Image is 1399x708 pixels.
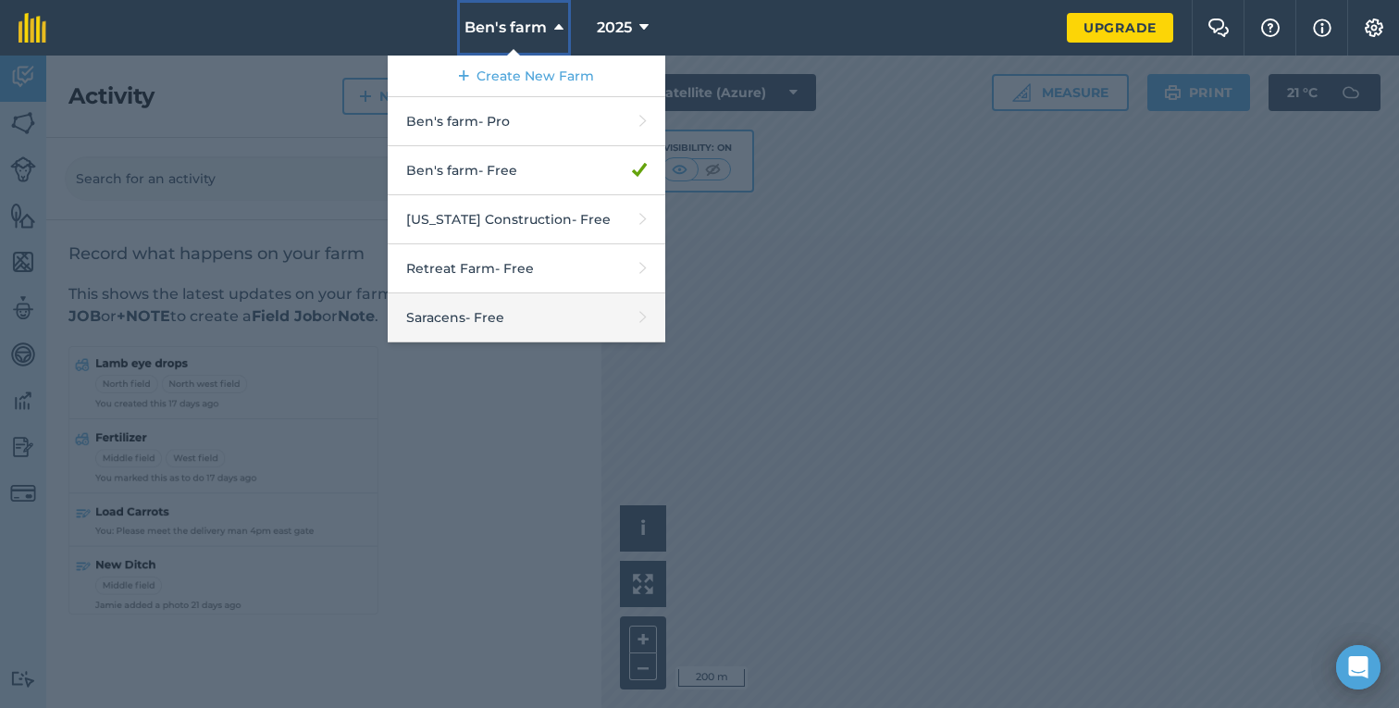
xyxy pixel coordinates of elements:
span: Ben's farm [464,17,547,39]
img: A question mark icon [1259,19,1281,37]
img: fieldmargin Logo [19,13,46,43]
img: Two speech bubbles overlapping with the left bubble in the forefront [1207,19,1230,37]
a: [US_STATE] Construction- Free [388,195,665,244]
a: Ben's farm- Pro [388,97,665,146]
img: A cog icon [1363,19,1385,37]
a: Saracens- Free [388,293,665,342]
a: Ben's farm- Free [388,146,665,195]
a: Retreat Farm- Free [388,244,665,293]
div: Open Intercom Messenger [1336,645,1380,689]
a: Create New Farm [388,56,665,97]
span: 2025 [597,17,632,39]
a: Upgrade [1067,13,1173,43]
img: svg+xml;base64,PHN2ZyB4bWxucz0iaHR0cDovL3d3dy53My5vcmcvMjAwMC9zdmciIHdpZHRoPSIxNyIgaGVpZ2h0PSIxNy... [1313,17,1331,39]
